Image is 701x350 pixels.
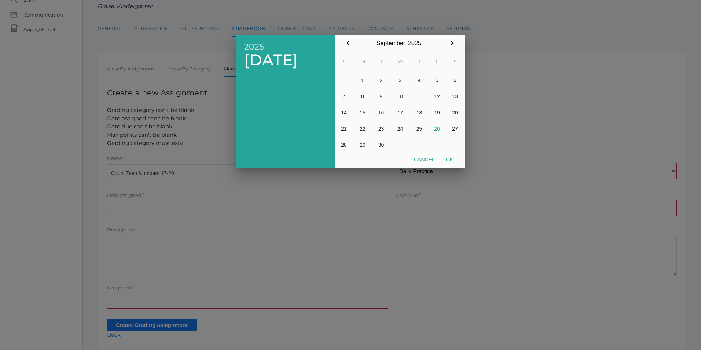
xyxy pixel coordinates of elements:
button: 6 [446,72,464,88]
abbr: Monday [360,58,365,65]
button: 1 [353,72,372,88]
button: 11 [411,88,428,105]
span: [DATE] [244,51,327,69]
button: Cancel [408,153,440,166]
button: 4 [411,72,428,88]
button: 16 [372,105,390,121]
abbr: Sunday [342,58,346,65]
button: 14 [335,105,353,121]
button: 15 [353,105,372,121]
button: 30 [372,137,390,153]
span: 2025 [244,42,327,51]
button: 19 [428,105,446,121]
abbr: Saturday [454,58,457,65]
abbr: Tuesday [380,58,383,65]
button: 25 [411,121,428,137]
abbr: Thursday [418,58,421,65]
button: 23 [372,121,390,137]
button: 7 [335,88,353,105]
button: Ok [440,153,459,166]
button: 20 [446,105,464,121]
button: 29 [353,137,372,153]
abbr: Wednesday [397,58,403,65]
button: 9 [372,88,390,105]
button: 5 [428,72,446,88]
button: 13 [446,88,464,105]
button: 27 [446,121,464,137]
button: 21 [335,121,353,137]
button: 28 [335,137,353,153]
button: 3 [390,72,411,88]
button: 26 [428,121,446,137]
button: 18 [411,105,428,121]
button: 10 [390,88,411,105]
button: 22 [353,121,372,137]
button: 8 [353,88,372,105]
button: 2 [372,72,390,88]
button: 12 [428,88,446,105]
abbr: Friday [436,58,439,65]
button: 24 [390,121,411,137]
button: 17 [390,105,411,121]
